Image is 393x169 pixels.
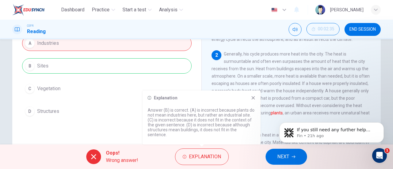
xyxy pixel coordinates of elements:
[306,23,340,36] div: Hide
[159,6,177,13] span: Analysis
[270,8,278,12] img: en
[315,5,325,15] img: Profile picture
[270,109,393,152] iframe: Intercom notifications message
[289,23,302,36] div: Mute
[61,6,84,13] span: Dashboard
[12,4,45,16] img: EduSynch logo
[27,28,46,35] h1: Reading
[212,50,221,60] div: 2
[148,108,256,137] p: Answer (B) is correct. (A) is incorrect because plants do not mean industries here, but rather an...
[277,152,289,161] span: NEXT
[27,24,33,28] span: CEFR
[212,52,370,123] span: Generally, his cycle produces more heat into the city. The heat is surmountable and often even su...
[106,149,138,157] span: Oops!
[123,6,146,13] span: Start a test
[330,6,364,13] div: [PERSON_NAME]
[92,6,110,13] span: Practice
[154,95,177,100] h6: Explanation
[349,27,376,32] span: END SESSION
[318,27,334,32] span: 00:02:35
[385,148,390,153] span: 1
[106,157,138,164] span: Wrong answer!
[189,152,221,161] span: Explanation
[372,148,387,163] iframe: Intercom live chat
